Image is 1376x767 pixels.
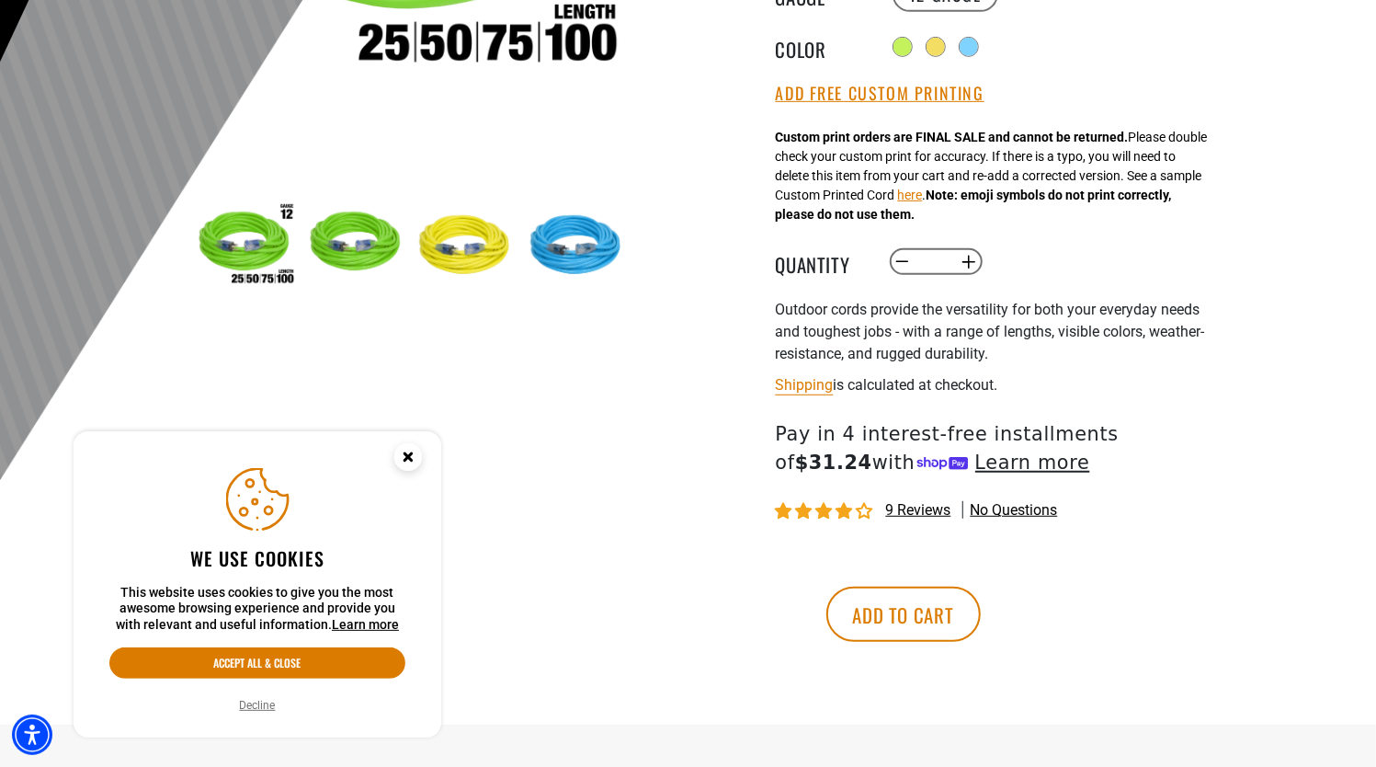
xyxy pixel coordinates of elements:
button: Add Free Custom Printing [776,84,984,104]
button: here [898,186,923,205]
span: No questions [971,500,1058,521]
span: Outdoor cords provide the versatility for both your everyday needs and toughest jobs - with a ran... [776,301,1205,362]
img: neon green [302,193,409,300]
h2: We use cookies [109,546,405,570]
div: Please double check your custom print for accuracy. If there is a typo, you will need to delete t... [776,128,1208,224]
img: Blue [525,193,631,300]
button: Decline [234,696,281,715]
button: Accept all & close [109,647,405,679]
img: yellow [414,193,520,300]
div: is calculated at checkout. [776,372,1226,397]
p: This website uses cookies to give you the most awesome browsing experience and provide you with r... [109,585,405,634]
legend: Color [776,35,868,59]
aside: Cookie Consent [74,431,441,738]
span: 9 reviews [886,501,951,519]
a: Shipping [776,376,834,394]
label: Quantity [776,250,868,274]
button: Close this option [375,431,441,488]
strong: Custom print orders are FINAL SALE and cannot be returned. [776,130,1129,144]
span: 4.00 stars [776,503,877,521]
div: Accessibility Menu [12,715,52,755]
strong: Note: emoji symbols do not print correctly, please do not use them. [776,188,1172,222]
a: This website uses cookies to give you the most awesome browsing experience and provide you with r... [332,617,399,632]
button: Add to cart [826,587,981,642]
